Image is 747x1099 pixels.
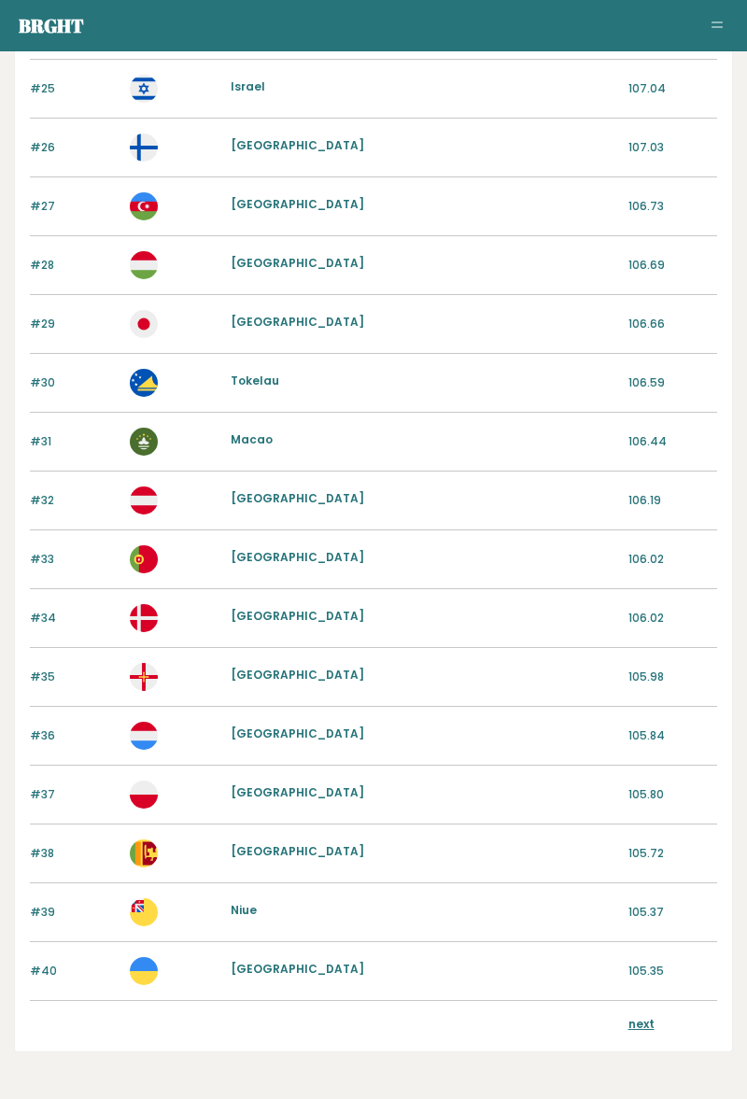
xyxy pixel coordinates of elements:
p: #26 [30,139,119,156]
img: jp.svg [130,310,158,338]
img: il.svg [130,75,158,103]
p: 105.37 [628,904,717,921]
img: pt.svg [130,545,158,573]
a: Niue [231,902,257,918]
a: next [628,1016,655,1032]
img: ua.svg [130,957,158,985]
a: [GEOGRAPHIC_DATA] [231,314,364,330]
p: #31 [30,433,119,450]
p: #33 [30,551,119,568]
a: [GEOGRAPHIC_DATA] [231,843,364,859]
p: 105.72 [628,845,717,862]
img: at.svg [130,486,158,514]
p: 105.98 [628,669,717,685]
a: [GEOGRAPHIC_DATA] [231,490,364,506]
p: #27 [30,198,119,215]
a: Israel [231,78,265,94]
p: #29 [30,316,119,332]
p: 106.59 [628,374,717,391]
img: tk.svg [130,369,158,397]
img: mo.svg [130,428,158,456]
img: nu.svg [130,898,158,926]
p: 105.35 [628,963,717,979]
a: [GEOGRAPHIC_DATA] [231,667,364,683]
p: #39 [30,904,119,921]
p: 106.73 [628,198,717,215]
p: 105.84 [628,727,717,744]
p: 106.02 [628,551,717,568]
p: 106.44 [628,433,717,450]
p: #32 [30,492,119,509]
img: az.svg [130,192,158,220]
a: [GEOGRAPHIC_DATA] [231,608,364,624]
a: [GEOGRAPHIC_DATA] [231,255,364,271]
p: 106.69 [628,257,717,274]
a: Macao [231,431,273,447]
p: #35 [30,669,119,685]
a: [GEOGRAPHIC_DATA] [231,784,364,800]
a: Tokelau [231,373,279,388]
p: #25 [30,80,119,97]
img: dk.svg [130,604,158,632]
img: fi.svg [130,134,158,162]
a: [GEOGRAPHIC_DATA] [231,137,364,153]
a: [GEOGRAPHIC_DATA] [231,726,364,741]
a: [GEOGRAPHIC_DATA] [231,961,364,977]
img: lu.svg [130,722,158,750]
p: 106.19 [628,492,717,509]
p: 107.03 [628,139,717,156]
img: lk.svg [130,839,158,867]
p: #34 [30,610,119,627]
p: 106.66 [628,316,717,332]
p: #30 [30,374,119,391]
p: 106.02 [628,610,717,627]
p: #36 [30,727,119,744]
a: Brght [19,13,84,38]
p: #28 [30,257,119,274]
p: #38 [30,845,119,862]
a: [GEOGRAPHIC_DATA] [231,549,364,565]
p: 105.80 [628,786,717,803]
img: gg.svg [130,663,158,691]
p: #40 [30,963,119,979]
p: 107.04 [628,80,717,97]
img: hu.svg [130,251,158,279]
img: pl.svg [130,781,158,809]
a: [GEOGRAPHIC_DATA] [231,196,364,212]
button: Toggle navigation [706,15,728,37]
p: #37 [30,786,119,803]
